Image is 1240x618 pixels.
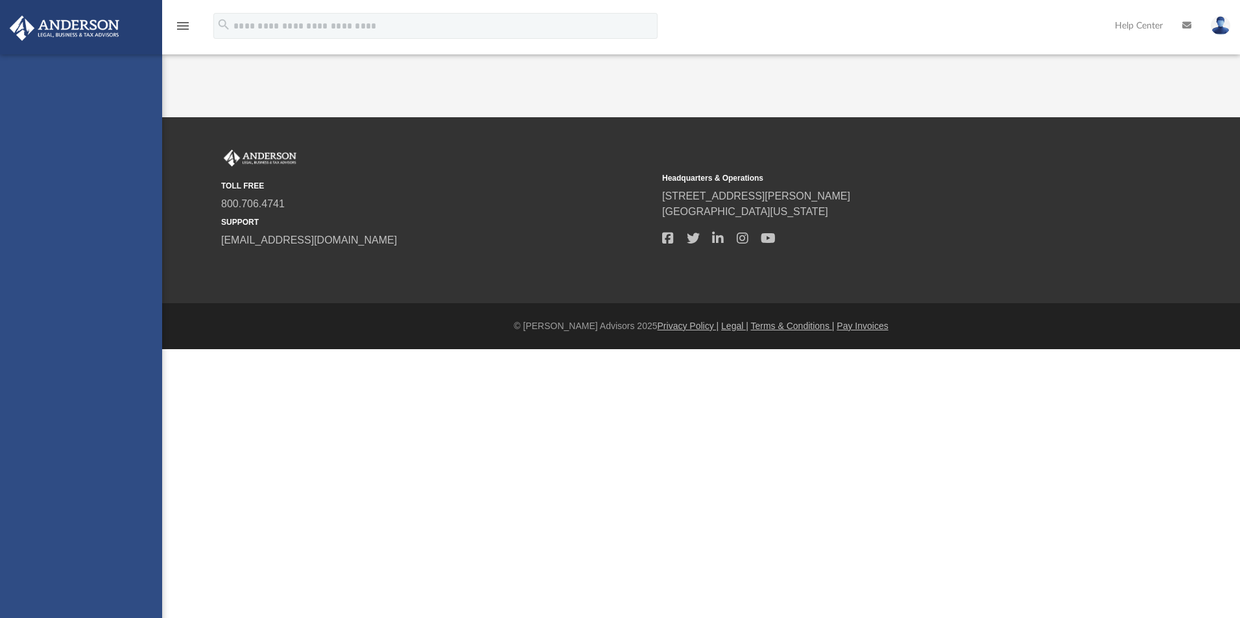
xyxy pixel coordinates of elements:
div: © [PERSON_NAME] Advisors 2025 [162,319,1240,333]
i: search [217,17,231,32]
img: Anderson Advisors Platinum Portal [6,16,123,41]
a: Terms & Conditions | [751,321,835,331]
a: Legal | [721,321,748,331]
a: Privacy Policy | [658,321,719,331]
a: 800.706.4741 [221,198,285,209]
img: User Pic [1211,16,1230,35]
i: menu [175,18,191,34]
small: TOLL FREE [221,180,653,192]
img: Anderson Advisors Platinum Portal [221,150,299,166]
small: SUPPORT [221,216,653,228]
a: Pay Invoices [837,321,888,331]
a: menu [175,25,191,34]
a: [STREET_ADDRESS][PERSON_NAME] [662,190,850,201]
a: [GEOGRAPHIC_DATA][US_STATE] [662,206,828,217]
a: [EMAIL_ADDRESS][DOMAIN_NAME] [221,235,397,246]
small: Headquarters & Operations [662,172,1094,184]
